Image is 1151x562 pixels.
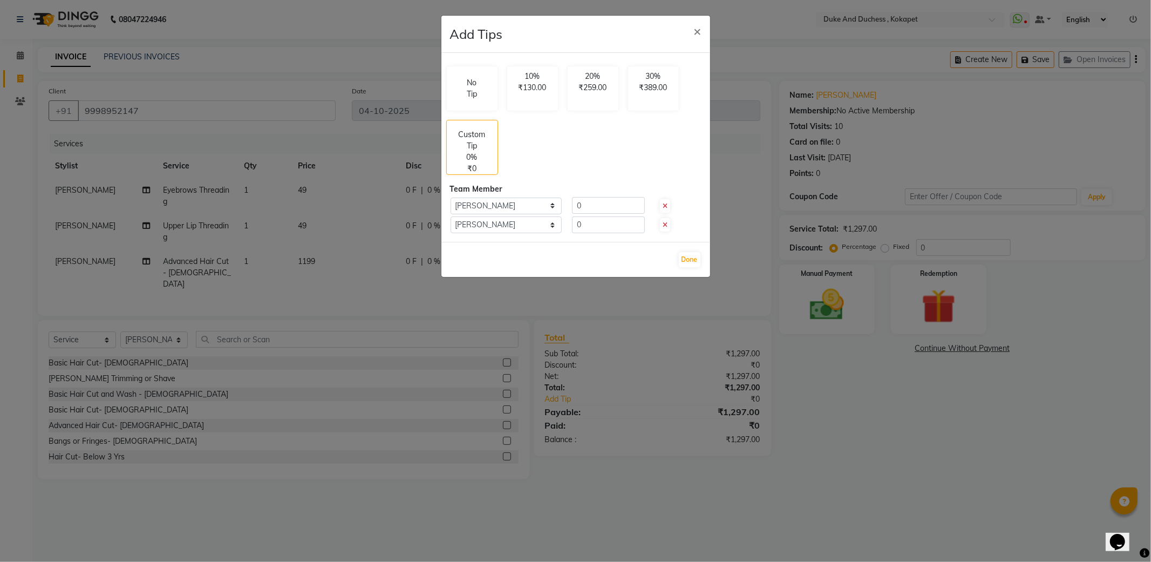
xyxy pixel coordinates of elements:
[574,82,612,93] p: ₹259.00
[514,82,551,93] p: ₹130.00
[574,71,612,82] p: 20%
[679,252,700,267] button: Done
[467,152,478,163] p: 0%
[635,71,672,82] p: 30%
[450,24,503,44] h4: Add Tips
[685,16,710,46] button: Close
[453,129,491,152] p: Custom Tip
[467,163,476,174] p: ₹0
[694,23,702,39] span: ×
[635,82,672,93] p: ₹389.00
[514,71,551,82] p: 10%
[450,184,502,194] span: Team Member
[1106,519,1140,551] iframe: chat widget
[464,77,480,100] p: No Tip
